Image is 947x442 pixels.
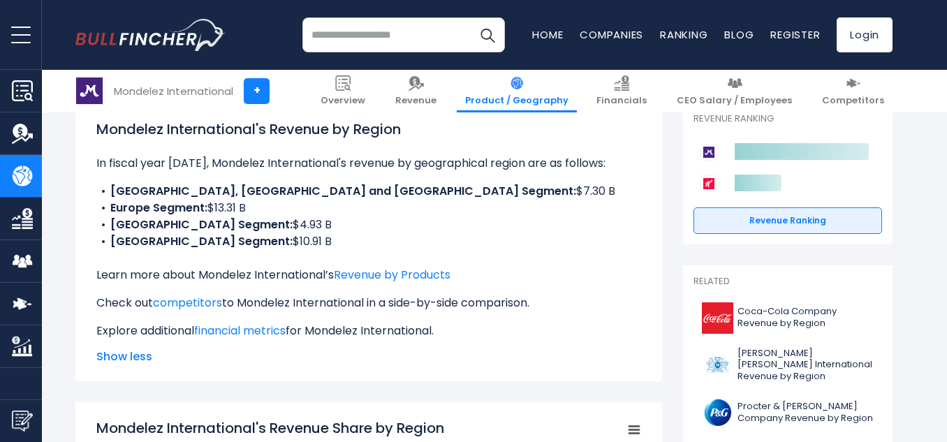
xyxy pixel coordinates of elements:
a: Revenue [387,70,445,112]
a: [PERSON_NAME] [PERSON_NAME] International Revenue by Region [693,344,882,387]
a: Competitors [814,70,893,112]
button: Search [470,17,505,52]
a: Financials [588,70,655,112]
span: Competitors [822,95,884,107]
img: PG logo [702,397,733,428]
p: Check out to Mondelez International in a side-by-side comparison. [96,295,641,311]
img: PM logo [702,349,733,381]
span: Financials [596,95,647,107]
span: Product / Geography [465,95,568,107]
tspan: Mondelez International's Revenue Share by Region [96,418,444,438]
a: competitors [153,295,222,311]
span: [PERSON_NAME] [PERSON_NAME] International Revenue by Region [737,348,874,383]
b: [GEOGRAPHIC_DATA] Segment: [110,233,293,249]
b: [GEOGRAPHIC_DATA] Segment: [110,216,293,233]
p: Related [693,276,882,288]
a: Revenue by Products [334,267,450,283]
img: KO logo [702,302,733,334]
h1: Mondelez International's Revenue by Region [96,119,641,140]
p: Revenue Ranking [693,113,882,125]
a: CEO Salary / Employees [668,70,800,112]
a: Overview [312,70,374,112]
li: $10.91 B [96,233,641,250]
img: bullfincher logo [75,19,226,51]
a: financial metrics [194,323,286,339]
a: Login [837,17,893,52]
span: Coca-Cola Company Revenue by Region [737,306,874,330]
a: Product / Geography [457,70,577,112]
span: CEO Salary / Employees [677,95,792,107]
img: Mondelez International competitors logo [700,144,717,161]
a: Revenue Ranking [693,207,882,234]
li: $7.30 B [96,183,641,200]
p: In fiscal year [DATE], Mondelez International's revenue by geographical region are as follows: [96,155,641,172]
a: Procter & [PERSON_NAME] Company Revenue by Region [693,393,882,432]
b: [GEOGRAPHIC_DATA], [GEOGRAPHIC_DATA] and [GEOGRAPHIC_DATA] Segment: [110,183,576,199]
a: Companies [580,27,643,42]
a: Blog [724,27,754,42]
span: Show less [96,348,641,365]
li: $13.31 B [96,200,641,216]
p: Explore additional for Mondelez International. [96,323,641,339]
a: + [244,78,270,104]
a: Go to homepage [75,19,226,51]
li: $4.93 B [96,216,641,233]
img: MDLZ logo [76,78,103,104]
p: Learn more about Mondelez International’s [96,267,641,283]
img: Kellanova competitors logo [700,175,717,192]
div: Mondelez International [114,83,233,99]
b: Europe Segment: [110,200,207,216]
span: Procter & [PERSON_NAME] Company Revenue by Region [737,401,874,425]
a: Home [532,27,563,42]
span: Overview [321,95,365,107]
span: Revenue [395,95,436,107]
a: Coca-Cola Company Revenue by Region [693,299,882,337]
a: Register [770,27,820,42]
a: Ranking [660,27,707,42]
